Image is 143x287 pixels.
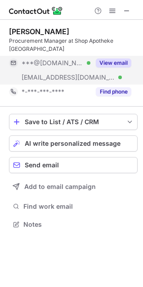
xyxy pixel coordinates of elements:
[9,37,138,53] div: Procurement Manager at Shop Apotheke [GEOGRAPHIC_DATA]
[23,220,134,229] span: Notes
[25,140,121,147] span: AI write personalized message
[22,73,115,81] span: [EMAIL_ADDRESS][DOMAIN_NAME]
[96,87,131,96] button: Reveal Button
[24,183,96,190] span: Add to email campaign
[9,157,138,173] button: Send email
[23,202,134,211] span: Find work email
[96,58,131,67] button: Reveal Button
[9,27,69,36] div: [PERSON_NAME]
[9,218,138,231] button: Notes
[22,59,84,67] span: ***@[DOMAIN_NAME]
[9,5,63,16] img: ContactOut v5.3.10
[9,179,138,195] button: Add to email campaign
[9,135,138,152] button: AI write personalized message
[25,161,59,169] span: Send email
[9,114,138,130] button: save-profile-one-click
[9,200,138,213] button: Find work email
[25,118,122,126] div: Save to List / ATS / CRM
